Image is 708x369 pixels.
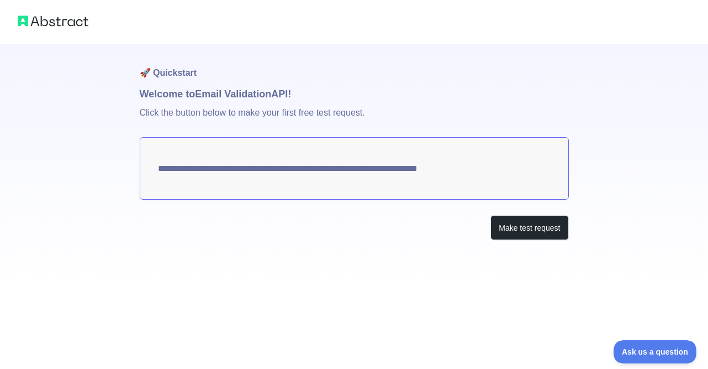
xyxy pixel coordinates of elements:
[490,215,568,240] button: Make test request
[140,86,569,102] h1: Welcome to Email Validation API!
[614,340,697,363] iframe: Toggle Customer Support
[140,102,569,137] p: Click the button below to make your first free test request.
[140,44,569,86] h1: 🚀 Quickstart
[18,13,88,29] img: Abstract logo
